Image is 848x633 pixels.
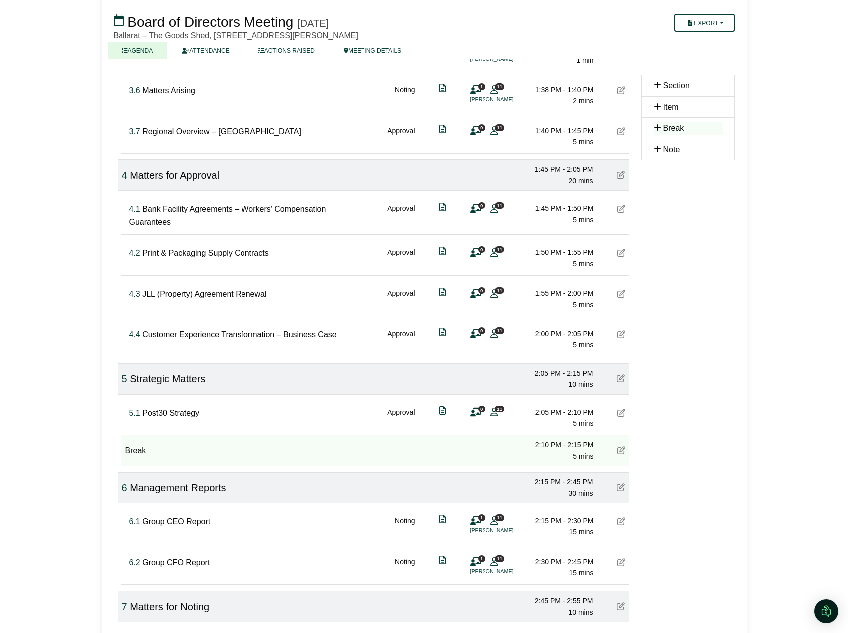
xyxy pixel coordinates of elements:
span: Matters for Approval [130,170,219,181]
span: Note [663,145,680,154]
span: Strategic Matters [130,373,205,384]
span: 10 mins [568,608,593,616]
div: 1:45 PM - 1:50 PM [524,203,594,214]
span: 10 mins [568,380,593,388]
a: ATTENDANCE [167,42,243,59]
span: 1 [478,83,485,90]
div: Approval [387,247,415,269]
div: Open Intercom Messenger [814,599,838,623]
span: 0 [478,124,485,131]
span: 15 mins [569,569,593,577]
span: 30 mins [568,489,593,497]
a: ACTIONS RAISED [244,42,329,59]
div: 1:38 PM - 1:40 PM [524,84,594,95]
span: Section [663,81,690,90]
span: 11 [495,124,504,131]
li: [PERSON_NAME] [470,95,545,104]
div: [DATE] [297,17,329,29]
span: Bank Facility Agreements – Workers’ Compensation Guarantees [129,205,326,226]
a: MEETING DETAILS [329,42,416,59]
div: 1:40 PM - 1:45 PM [524,125,594,136]
span: Break [663,124,684,132]
span: 20 mins [568,177,593,185]
span: 5 mins [573,419,593,427]
span: 11 [495,406,504,412]
span: Post30 Strategy [142,409,199,417]
span: 0 [478,327,485,334]
div: 2:05 PM - 2:10 PM [524,407,594,418]
span: 11 [495,327,504,334]
span: 15 mins [569,528,593,536]
span: Click to fine tune number [129,330,140,339]
span: Click to fine tune number [129,86,140,95]
span: Management Reports [130,482,226,493]
div: Approval [387,407,415,429]
span: Board of Directors Meeting [127,14,293,30]
div: 2:30 PM - 2:45 PM [524,556,594,567]
span: Regional Overview – [GEOGRAPHIC_DATA] [142,127,301,136]
span: 0 [478,287,485,294]
span: 5 mins [573,138,593,146]
span: 0 [478,246,485,253]
div: 2:05 PM - 2:15 PM [523,368,593,379]
div: Approval [387,288,415,310]
div: Approval [387,328,415,351]
span: Click to fine tune number [129,290,140,298]
span: 1 [478,555,485,562]
span: 5 mins [573,216,593,224]
div: Approval [387,203,415,228]
span: Item [663,103,679,111]
div: 2:45 PM - 2:55 PM [523,595,593,606]
span: Customer Experience Transformation – Business Case [142,330,337,339]
span: Break [125,446,146,455]
span: Click to fine tune number [122,482,127,493]
span: 11 [495,514,504,521]
span: 5 mins [573,260,593,268]
span: 2 mins [573,97,593,105]
span: 11 [495,246,504,253]
span: Click to fine tune number [122,373,127,384]
span: 5 mins [573,341,593,349]
span: Click to fine tune number [122,170,127,181]
div: Noting [395,556,415,579]
span: Click to fine tune number [129,205,140,213]
span: Matters for Noting [130,601,209,612]
span: 11 [495,202,504,209]
span: Group CFO Report [142,558,210,567]
span: Click to fine tune number [129,558,140,567]
div: 2:15 PM - 2:45 PM [523,476,593,487]
span: Click to fine tune number [129,127,140,136]
div: Noting [395,515,415,538]
div: 1:55 PM - 2:00 PM [524,288,594,299]
span: Click to fine tune number [122,601,127,612]
span: 0 [478,406,485,412]
span: 5 mins [573,452,593,460]
div: Noting [395,84,415,107]
span: 0 [478,202,485,209]
li: [PERSON_NAME] [470,567,545,576]
span: 11 [495,287,504,294]
div: 2:10 PM - 2:15 PM [524,439,594,450]
div: 1:45 PM - 2:05 PM [523,164,593,175]
span: Print & Packaging Supply Contracts [142,249,268,257]
a: AGENDA [108,42,168,59]
span: Click to fine tune number [129,517,140,526]
li: [PERSON_NAME] [470,526,545,535]
span: 11 [495,83,504,90]
span: 5 mins [573,301,593,309]
span: Click to fine tune number [129,409,140,417]
span: 1 [478,514,485,521]
span: 1 min [576,56,593,64]
div: Approval [387,125,415,148]
span: JLL (Property) Agreement Renewal [142,290,266,298]
span: 11 [495,555,504,562]
div: 2:15 PM - 2:30 PM [524,515,594,526]
span: Matters Arising [142,86,195,95]
button: Export [674,14,734,32]
span: Group CEO Report [142,517,210,526]
div: 2:00 PM - 2:05 PM [524,328,594,339]
div: 1:50 PM - 1:55 PM [524,247,594,258]
span: Click to fine tune number [129,249,140,257]
span: Ballarat – The Goods Shed, [STREET_ADDRESS][PERSON_NAME] [114,31,358,40]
